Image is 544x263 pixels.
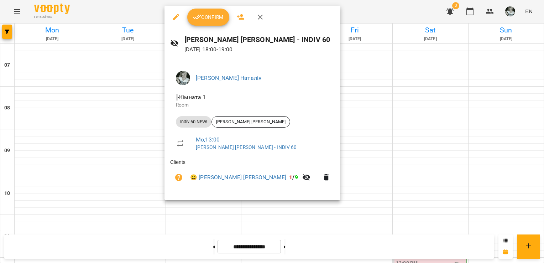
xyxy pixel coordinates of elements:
[211,116,290,128] div: [PERSON_NAME] [PERSON_NAME]
[176,102,329,109] p: Room
[196,144,297,150] a: [PERSON_NAME] [PERSON_NAME] - INDIV 60
[212,119,290,125] span: [PERSON_NAME] [PERSON_NAME]
[193,13,224,21] span: Confirm
[196,74,262,81] a: [PERSON_NAME] Наталія
[176,119,211,125] span: Indiv 60 NEW!
[289,174,292,181] span: 1
[176,71,190,85] img: b75cef4f264af7a34768568bb4385639.jpg
[295,174,298,181] span: 9
[187,9,229,26] button: Confirm
[184,45,335,54] p: [DATE] 18:00 - 19:00
[196,136,220,143] a: Mo , 13:00
[184,34,335,45] h6: [PERSON_NAME] [PERSON_NAME] - INDIV 60
[170,159,335,192] ul: Clients
[190,173,286,182] a: 😀 [PERSON_NAME] [PERSON_NAME]
[170,169,187,186] button: Unpaid. Bill the attendance?
[289,174,298,181] b: /
[176,94,208,100] span: - Кімната 1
